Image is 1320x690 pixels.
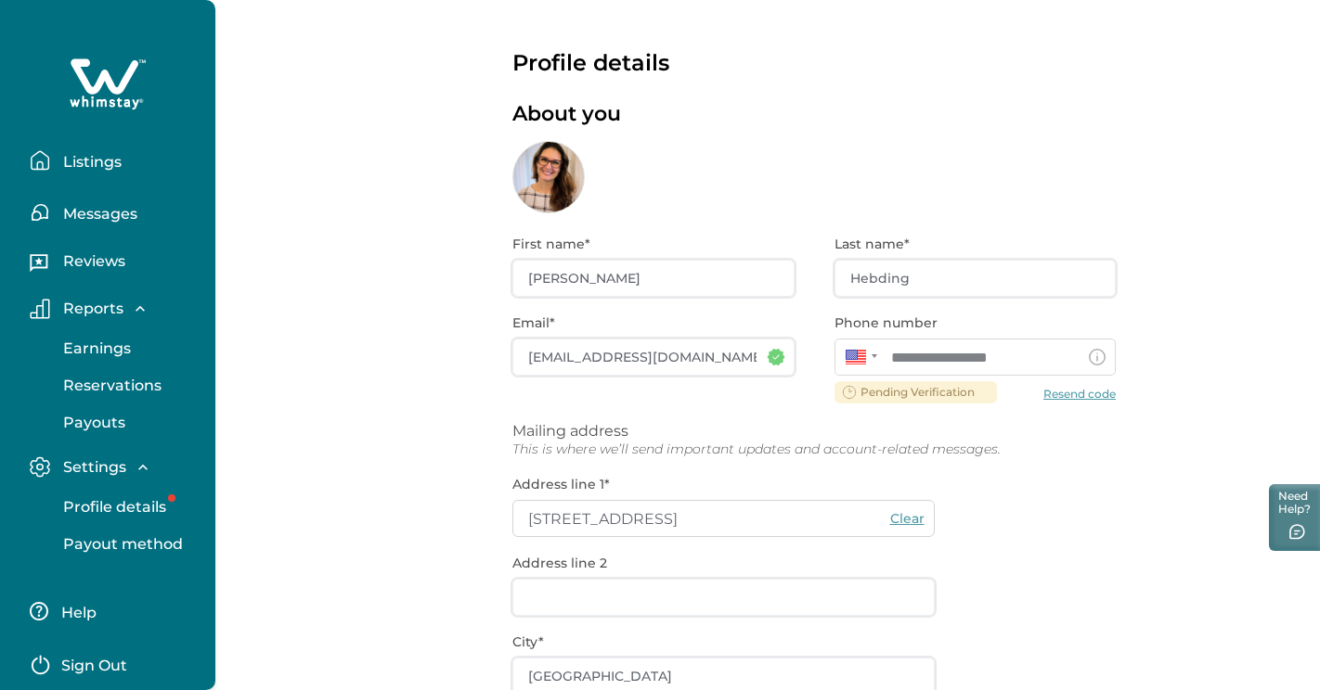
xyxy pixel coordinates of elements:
[58,535,183,554] p: Payout method
[58,414,125,432] p: Payouts
[58,458,126,477] p: Settings
[30,330,201,441] div: Reports
[30,456,201,478] button: Settings
[58,377,162,395] p: Reservations
[512,102,621,127] p: About you
[58,252,125,271] p: Reviews
[30,246,201,283] button: Reviews
[43,367,214,404] button: Reservations
[58,300,123,318] p: Reports
[30,489,201,563] div: Settings
[58,153,122,172] p: Listings
[30,194,201,231] button: Messages
[835,339,883,376] div: United States: + 1
[43,404,214,441] button: Payouts
[30,142,201,179] button: Listings
[58,498,166,517] p: Profile details
[58,339,131,358] p: Earnings
[61,657,127,675] p: Sign Out
[43,526,214,563] button: Payout method
[835,315,1106,331] p: Phone number
[56,604,97,622] p: Help
[43,330,214,367] button: Earnings
[58,205,137,224] p: Messages
[30,593,194,630] button: Help
[43,489,214,526] button: Profile details
[30,299,201,319] button: Reports
[30,645,194,682] button: Sign Out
